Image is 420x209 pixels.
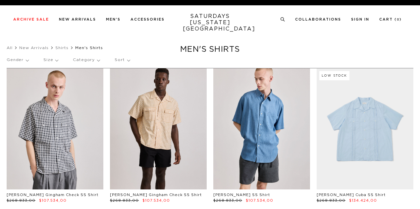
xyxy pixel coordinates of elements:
a: SATURDAYS[US_STATE][GEOGRAPHIC_DATA] [183,13,237,32]
a: Shirts [55,46,69,50]
a: Sign In [351,18,369,21]
a: All [7,46,13,50]
span: $107.534,00 [246,199,273,202]
a: Cart (0) [379,18,402,21]
small: 0 [397,18,399,21]
a: [PERSON_NAME] Cuba SS Shirt [317,193,386,197]
a: New Arrivals [19,46,49,50]
span: $268.833,00 [7,199,35,202]
span: $134.424,00 [349,199,377,202]
div: Low Stock [319,71,349,80]
p: Size [43,52,58,68]
a: [PERSON_NAME] Gingham Check SS Shirt [7,193,98,197]
a: Collaborations [295,18,341,21]
a: Accessories [131,18,165,21]
span: $107.534,00 [39,199,67,202]
span: $268.833,00 [110,199,139,202]
p: Gender [7,52,28,68]
p: Sort [115,52,130,68]
a: Archive Sale [13,18,49,21]
a: Men's [106,18,121,21]
span: $268.833,00 [317,199,345,202]
a: [PERSON_NAME] SS Shirt [213,193,270,197]
p: Category [73,52,100,68]
span: $107.534,00 [142,199,170,202]
span: Men's Shirts [75,46,103,50]
a: New Arrivals [59,18,96,21]
a: [PERSON_NAME] Gingham Check SS Shirt [110,193,202,197]
span: $268.833,00 [213,199,242,202]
